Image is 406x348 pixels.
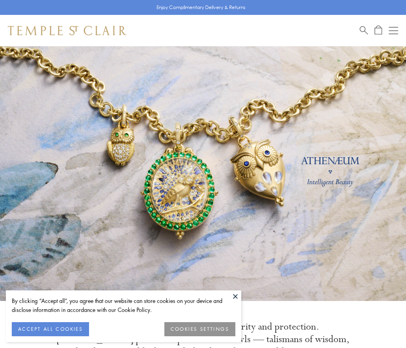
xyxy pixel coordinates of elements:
[360,25,368,35] a: Search
[12,322,89,336] button: ACCEPT ALL COOKIES
[12,296,235,314] div: By clicking “Accept all”, you agree that our website can store cookies on your device and disclos...
[375,25,382,35] a: Open Shopping Bag
[164,322,235,336] button: COOKIES SETTINGS
[157,4,246,11] p: Enjoy Complimentary Delivery & Returns
[8,26,126,35] img: Temple St. Clair
[389,26,398,35] button: Open navigation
